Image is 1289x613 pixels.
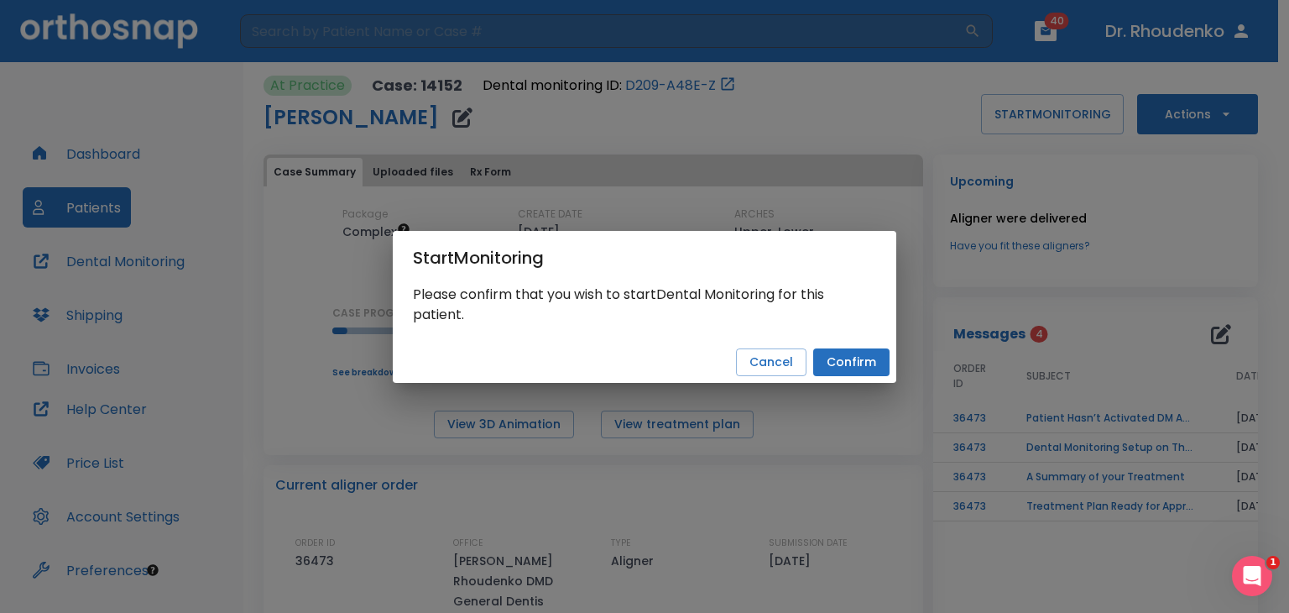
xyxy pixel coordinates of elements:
h2: Start Monitoring [393,231,896,285]
button: Confirm [813,348,890,376]
p: Please confirm that you wish to start Dental Monitoring for this patient. [413,285,876,325]
button: Cancel [736,348,806,376]
span: 1 [1266,556,1280,569]
iframe: Intercom live chat [1232,556,1272,596]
